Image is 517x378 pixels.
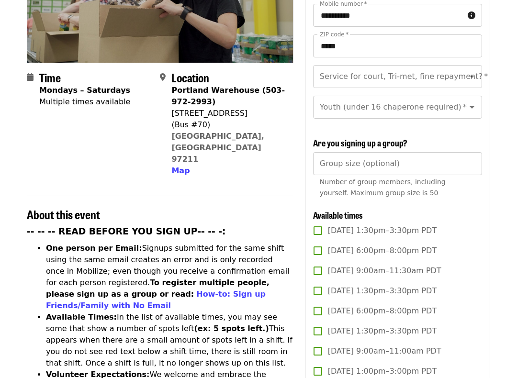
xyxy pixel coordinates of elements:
span: Number of group members, including yourself. Maximum group size is 50 [320,178,446,197]
span: [DATE] 6:00pm–8:00pm PDT [328,245,437,256]
strong: Available Times: [46,312,117,322]
span: Map [171,166,190,175]
div: Multiple times available [39,96,130,108]
span: [DATE] 1:30pm–3:30pm PDT [328,325,437,337]
strong: To register multiple people, please sign up as a group or read: [46,278,270,299]
span: [DATE] 9:00am–11:30am PDT [328,265,441,277]
i: map-marker-alt icon [160,73,166,82]
strong: Mondays – Saturdays [39,86,130,95]
span: Are you signing up a group? [313,136,407,149]
span: About this event [27,206,100,222]
i: circle-info icon [468,11,475,20]
strong: Portland Warehouse (503-972-2993) [171,86,285,106]
div: [STREET_ADDRESS] [171,108,285,119]
span: [DATE] 9:00am–11:00am PDT [328,345,441,357]
a: How-to: Sign up Friends/Family with No Email [46,289,266,310]
span: Available times [313,209,363,221]
li: In the list of available times, you may see some that show a number of spots left This appears wh... [46,311,293,369]
button: Open [465,100,479,114]
button: Map [171,165,190,177]
span: [DATE] 6:00pm–8:00pm PDT [328,305,437,317]
span: [DATE] 1:00pm–3:00pm PDT [328,366,437,377]
strong: -- -- -- READ BEFORE YOU SIGN UP-- -- -: [27,226,226,236]
button: Open [465,70,479,83]
label: ZIP code [320,32,348,37]
span: [DATE] 1:30pm–3:30pm PDT [328,225,437,236]
div: (Bus #70) [171,119,285,131]
a: [GEOGRAPHIC_DATA], [GEOGRAPHIC_DATA] 97211 [171,132,264,164]
span: [DATE] 1:30pm–3:30pm PDT [328,285,437,297]
span: Location [171,69,209,86]
strong: One person per Email: [46,244,142,253]
strong: (ex: 5 spots left.) [194,324,269,333]
input: Mobile number [313,4,464,27]
li: Signups submitted for the same shift using the same email creates an error and is only recorded o... [46,243,293,311]
label: Mobile number [320,1,367,7]
i: calendar icon [27,73,34,82]
input: ZIP code [313,34,482,57]
span: Time [39,69,61,86]
input: [object Object] [313,152,482,175]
